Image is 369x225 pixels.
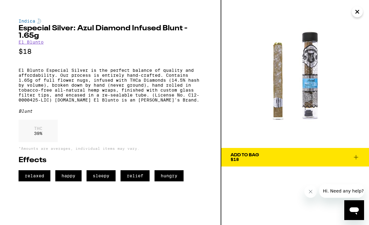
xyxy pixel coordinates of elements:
[19,40,44,45] a: El Blunto
[319,184,364,198] iframe: Message from company
[87,170,116,181] span: sleepy
[37,19,41,24] img: indicaColor.svg
[121,170,150,181] span: relief
[19,157,202,164] h2: Effects
[231,153,259,157] div: Add To Bag
[231,157,239,162] span: $18
[221,148,369,167] button: Add To Bag$18
[344,200,364,220] iframe: Button to launch messaging window
[19,68,202,102] p: El Blunto Especial Silver is the perfect balance of quality and affordability. Our process is ent...
[55,170,82,181] span: happy
[19,120,58,142] div: 39 %
[155,170,184,181] span: hungry
[19,170,50,181] span: relaxed
[304,185,317,198] iframe: Close message
[19,25,202,40] h2: Especial Silver: Azul Diamond Infused Blunt - 1.65g
[19,109,202,114] div: Blunt
[19,48,202,55] p: $18
[34,126,42,131] p: THC
[19,19,202,24] div: Indica
[352,6,363,17] button: Close
[19,146,202,150] p: *Amounts are averages, individual items may vary.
